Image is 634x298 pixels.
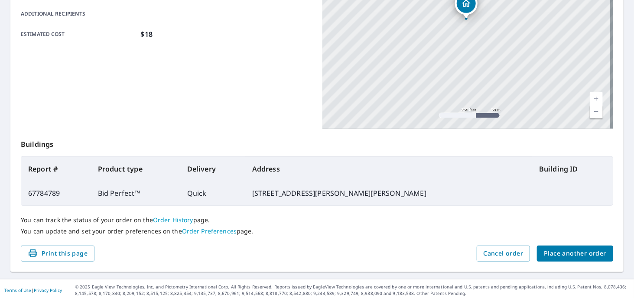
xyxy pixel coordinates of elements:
[245,181,532,205] td: [STREET_ADDRESS][PERSON_NAME][PERSON_NAME]
[153,216,193,224] a: Order History
[4,287,31,293] a: Terms of Use
[21,157,91,181] th: Report #
[34,287,62,293] a: Privacy Policy
[477,246,530,262] button: Cancel order
[245,157,532,181] th: Address
[21,29,137,39] p: Estimated cost
[537,246,613,262] button: Place another order
[544,248,606,259] span: Place another order
[180,157,245,181] th: Delivery
[21,10,137,18] p: Additional recipients
[21,246,94,262] button: Print this page
[21,227,613,235] p: You can update and set your order preferences on the page.
[141,29,153,39] p: $18
[4,288,62,293] p: |
[590,92,603,105] a: Current Level 17, Zoom In
[91,181,180,205] td: Bid Perfect™
[75,284,630,297] p: © 2025 Eagle View Technologies, Inc. and Pictometry International Corp. All Rights Reserved. Repo...
[91,157,180,181] th: Product type
[532,157,613,181] th: Building ID
[484,248,523,259] span: Cancel order
[21,129,613,156] p: Buildings
[180,181,245,205] td: Quick
[21,216,613,224] p: You can track the status of your order on the page.
[182,227,237,235] a: Order Preferences
[28,248,88,259] span: Print this page
[21,181,91,205] td: 67784789
[590,105,603,118] a: Current Level 17, Zoom Out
